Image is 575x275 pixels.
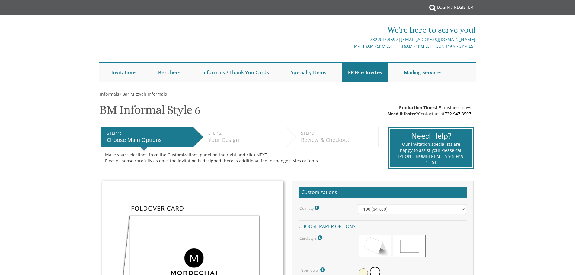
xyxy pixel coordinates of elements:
div: Review & Checkout [301,136,375,144]
div: | [225,36,476,43]
a: 732.947.3597 [445,111,471,117]
div: STEP 2: [208,130,283,136]
a: Mailing Services [398,63,448,82]
a: Benchers [152,63,187,82]
a: Informals / Thank You Cards [196,63,275,82]
div: Choose Main Options [107,136,190,144]
a: Specialty Items [285,63,332,82]
div: Make your selections from the Customizations panel on the right and click NEXT Please choose care... [105,152,374,164]
div: STEP 1: [107,130,190,136]
h1: BM Informal Style 6 [99,103,200,121]
div: M-Th 9am - 5pm EST | Fri 9am - 1pm EST | Sun 11am - 3pm EST [225,43,476,50]
a: Invitations [105,63,142,82]
a: FREE e-Invites [342,63,388,82]
label: Paper Color [299,266,326,274]
span: Informals [100,91,119,97]
label: Card Style [299,234,324,242]
span: Need it faster? [388,111,418,117]
a: Bar Mitzvah Informals [122,91,167,97]
div: Our invitation specialists are happy to assist you! Please call [PHONE_NUMBER] M-Th 9-5 Fr 9-1 EST [398,141,465,165]
label: Quantity [299,204,321,212]
span: > [119,91,167,97]
div: Your Design [208,136,283,144]
h4: Choose paper options [299,220,467,231]
div: 4-5 business days Contact us at [388,105,471,117]
div: Need Help? [398,130,465,141]
div: We're here to serve you! [225,24,476,36]
h2: Customizations [299,187,467,198]
span: Production Time: [399,105,435,110]
div: STEP 3: [301,130,375,136]
a: [EMAIL_ADDRESS][DOMAIN_NAME] [401,37,476,42]
a: 732.947.3597 [370,37,398,42]
a: Informals [99,91,119,97]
